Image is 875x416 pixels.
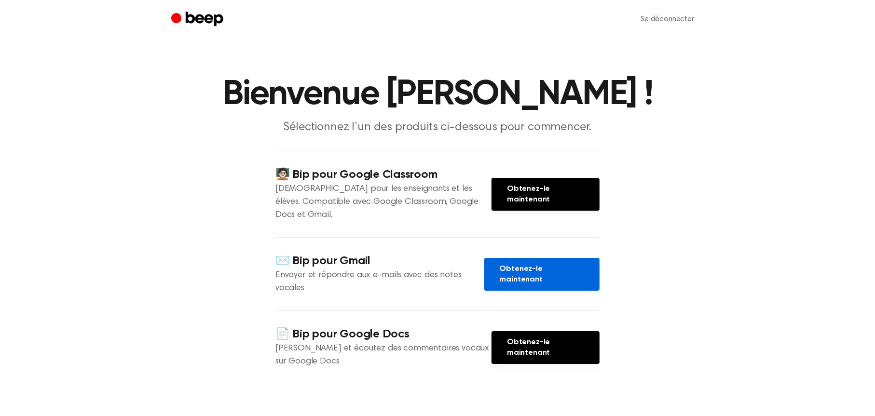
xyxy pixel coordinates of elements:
[631,8,704,31] a: Se déconnecter
[222,77,653,112] font: Bienvenue [PERSON_NAME] !
[171,10,226,29] a: Bip
[284,121,592,133] font: Sélectionnez l’un des produits ci-dessous pour commencer.
[492,178,600,211] a: Obtenez-le maintenant
[275,169,437,180] font: 🧑🏻‍🏫 Bip pour Google Classroom
[500,265,543,283] font: Obtenez-le maintenant
[641,15,694,23] font: Se déconnecter
[275,185,479,219] font: [DEMOGRAPHIC_DATA] pour les enseignants et les élèves. Compatible avec Google Classroom, Google D...
[275,328,410,340] font: 📄 Bip pour Google Docs
[507,185,550,203] font: Obtenez-le maintenant
[492,331,600,364] a: Obtenez-le maintenant
[484,258,600,291] a: Obtenez-le maintenant
[275,271,462,293] font: Envoyer et répondre aux e-mails avec des notes vocales
[275,344,489,366] font: [PERSON_NAME] et écoutez des commentaires vocaux sur Google Docs
[275,255,370,267] font: ✉️ Bip pour Gmail
[507,338,550,357] font: Obtenez-le maintenant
